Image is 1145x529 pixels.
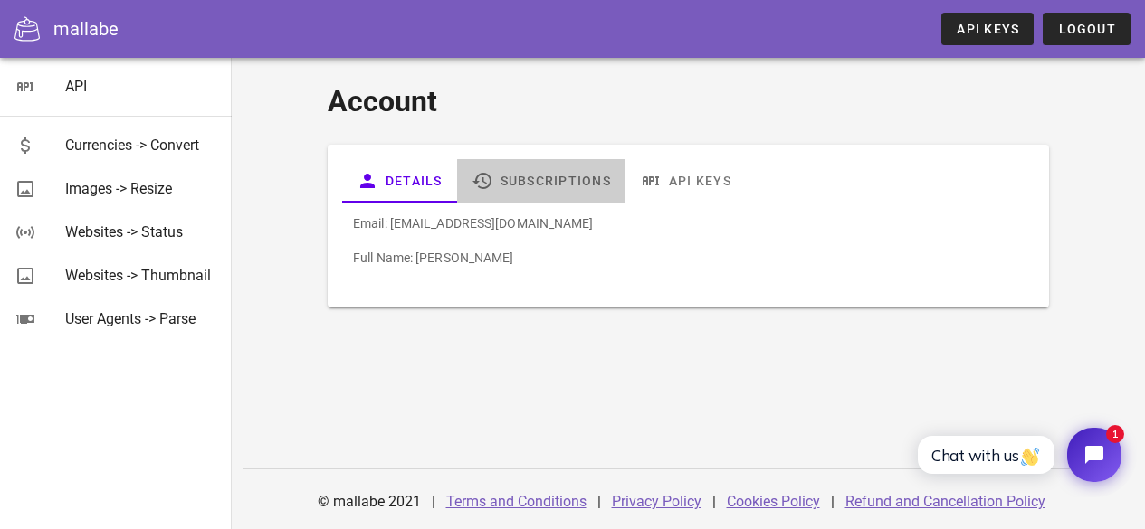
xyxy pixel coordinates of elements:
p: Email: [EMAIL_ADDRESS][DOMAIN_NAME] [353,213,1024,233]
div: Websites -> Status [65,223,217,241]
iframe: Tidio Chat [898,412,1137,497]
span: Logout [1057,22,1116,36]
a: API Keys [941,13,1034,45]
a: Privacy Policy [612,493,701,510]
a: Cookies Policy [727,493,820,510]
div: Websites -> Thumbnail [65,267,217,284]
a: API Keys [625,159,746,203]
div: Currencies -> Convert [65,137,217,154]
div: User Agents -> Parse [65,310,217,327]
a: Refund and Cancellation Policy [845,493,1045,510]
a: Subscriptions [457,159,625,203]
div: | [432,480,435,524]
div: | [597,480,601,524]
a: Details [342,159,457,203]
div: mallabe [53,15,119,43]
div: Images -> Resize [65,180,217,197]
a: Terms and Conditions [446,493,587,510]
div: © mallabe 2021 [307,480,432,524]
span: API Keys [956,22,1019,36]
div: API [65,78,217,95]
button: Logout [1043,13,1131,45]
p: Full Name: [PERSON_NAME] [353,248,1024,268]
div: | [831,480,835,524]
div: | [712,480,716,524]
h1: Account [328,80,1049,123]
